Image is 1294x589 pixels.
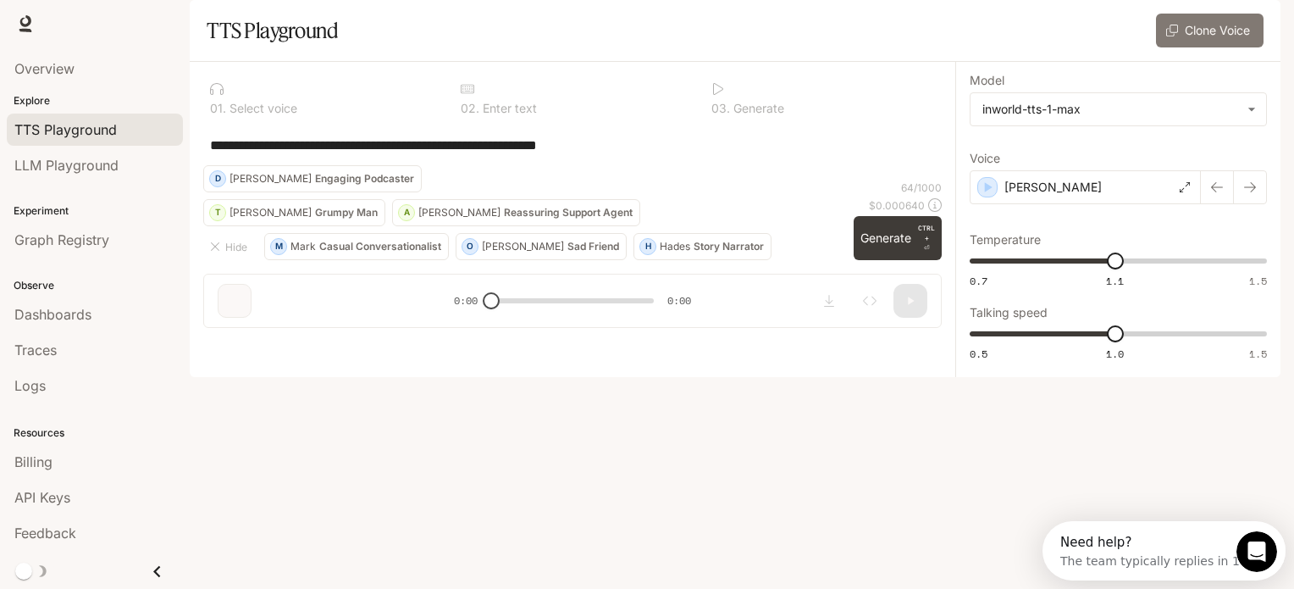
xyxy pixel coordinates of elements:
p: [PERSON_NAME] [418,208,500,218]
button: Clone Voice [1156,14,1264,47]
p: [PERSON_NAME] [482,242,564,252]
span: 0.7 [970,274,987,288]
h1: TTS Playground [207,14,338,47]
p: $ 0.000640 [869,198,925,213]
iframe: Intercom live chat discovery launcher [1042,521,1286,581]
p: 0 2 . [461,103,479,114]
p: Grumpy Man [315,208,378,218]
p: CTRL + [918,223,935,243]
p: 0 1 . [210,103,226,114]
p: Mark [290,242,316,252]
p: ⏎ [918,223,935,253]
div: Open Intercom Messenger [7,7,255,53]
div: H [640,233,655,260]
div: A [399,199,414,226]
p: Select voice [226,103,297,114]
p: [PERSON_NAME] [229,174,312,184]
p: Casual Conversationalist [319,242,441,252]
button: Hide [203,233,257,260]
div: inworld-tts-1-max [982,101,1239,118]
div: inworld-tts-1-max [970,93,1266,125]
p: Temperature [970,234,1041,246]
div: The team typically replies in 1d [18,28,205,46]
span: 1.5 [1249,274,1267,288]
p: Hades [660,242,690,252]
span: 0.5 [970,347,987,361]
p: Voice [970,153,1000,164]
iframe: Intercom live chat [1236,531,1277,572]
div: T [210,199,225,226]
div: O [462,233,478,260]
span: 1.0 [1106,347,1124,361]
div: M [271,233,286,260]
p: Enter text [479,103,537,114]
button: A[PERSON_NAME]Reassuring Support Agent [392,199,640,226]
span: 1.5 [1249,347,1267,361]
p: Story Narrator [694,242,764,252]
div: Need help? [18,14,205,28]
button: MMarkCasual Conversationalist [264,233,449,260]
button: GenerateCTRL +⏎ [854,216,942,260]
button: D[PERSON_NAME]Engaging Podcaster [203,165,422,192]
p: [PERSON_NAME] [229,208,312,218]
div: D [210,165,225,192]
span: 1.1 [1106,274,1124,288]
p: Model [970,75,1004,86]
p: Sad Friend [567,242,619,252]
p: Reassuring Support Agent [504,208,633,218]
p: [PERSON_NAME] [1004,179,1102,196]
button: T[PERSON_NAME]Grumpy Man [203,199,385,226]
p: 64 / 1000 [901,181,942,195]
p: Talking speed [970,307,1048,319]
p: Engaging Podcaster [315,174,414,184]
button: O[PERSON_NAME]Sad Friend [456,233,627,260]
button: HHadesStory Narrator [633,233,771,260]
p: 0 3 . [711,103,730,114]
p: Generate [730,103,784,114]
